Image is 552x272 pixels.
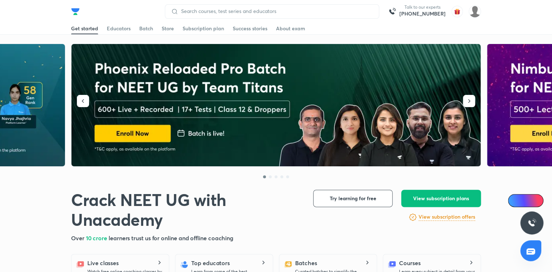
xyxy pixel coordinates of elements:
img: avatar [451,6,463,17]
span: Try learning for free [330,195,376,202]
a: Subscription plan [183,23,224,34]
a: [PHONE_NUMBER] [399,10,446,17]
a: Store [162,23,174,34]
a: Educators [107,23,131,34]
span: 10 crore [86,234,109,242]
h1: Crack NEET UG with Unacademy [71,190,302,229]
h5: Courses [399,259,420,267]
a: Success stories [233,23,267,34]
p: Talk to our experts [399,4,446,10]
button: Try learning for free [313,190,393,207]
div: Store [162,25,174,32]
img: call-us [385,4,399,19]
img: ttu [527,219,536,227]
a: View subscription offers [419,213,475,221]
div: About exam [276,25,305,32]
div: Success stories [233,25,267,32]
span: View subscription plans [413,195,469,202]
div: Get started [71,25,98,32]
h5: Top educators [191,259,230,267]
button: View subscription plans [401,190,481,207]
h5: Live classes [87,259,119,267]
div: Educators [107,25,131,32]
span: Over [71,234,86,242]
img: Icon [512,198,518,203]
div: Batch [139,25,153,32]
div: Subscription plan [183,25,224,32]
a: Batch [139,23,153,34]
img: Aman raj [469,5,481,18]
input: Search courses, test series and educators [178,8,373,14]
img: Company Logo [71,7,80,16]
a: About exam [276,23,305,34]
span: Ai Doubts [520,198,539,203]
a: Get started [71,23,98,34]
span: learners trust us for online and offline coaching [109,234,233,242]
h5: Batches [295,259,317,267]
a: Ai Doubts [508,194,543,207]
h6: View subscription offers [419,213,475,221]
